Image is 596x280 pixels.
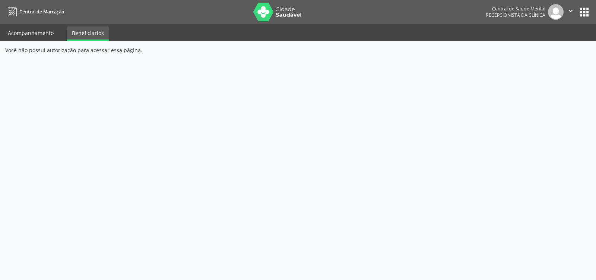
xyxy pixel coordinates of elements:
button: apps [578,6,591,19]
button:  [564,4,578,20]
img: img [548,4,564,20]
a: Beneficiários [67,26,109,41]
i:  [567,7,575,15]
a: Acompanhamento [3,26,59,40]
span: Recepcionista da clínica [486,12,545,18]
a: Central de Marcação [5,6,64,18]
div: Central de Saude Mental [486,6,545,12]
div: Você não possui autorização para acessar essa página. [5,46,591,54]
span: Central de Marcação [19,9,64,15]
